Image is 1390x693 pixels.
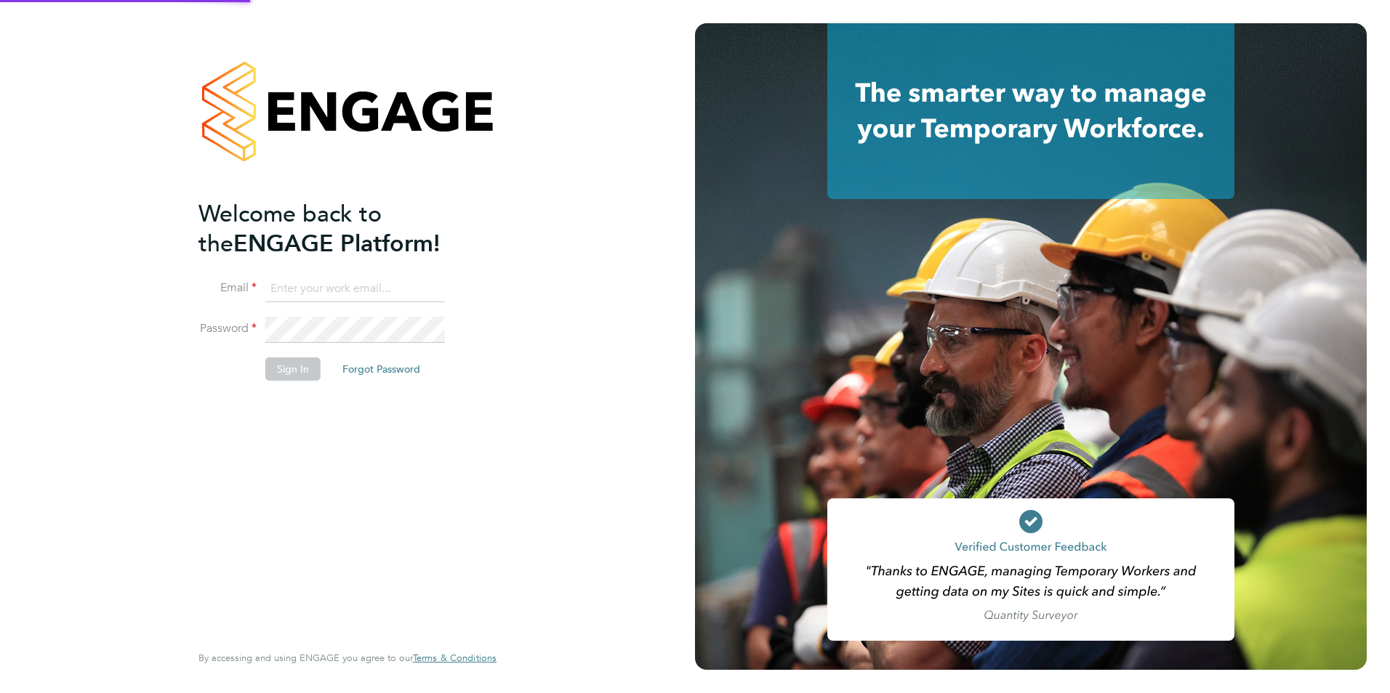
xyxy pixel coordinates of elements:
label: Password [198,321,257,336]
input: Enter your work email... [265,276,445,302]
button: Forgot Password [331,357,432,381]
h2: ENGAGE Platform! [198,199,482,259]
button: Sign In [265,357,321,381]
span: Terms & Conditions [413,652,497,664]
label: Email [198,280,257,296]
span: By accessing and using ENGAGE you agree to our [198,652,497,664]
span: Welcome back to the [198,200,382,258]
a: Terms & Conditions [413,652,497,664]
